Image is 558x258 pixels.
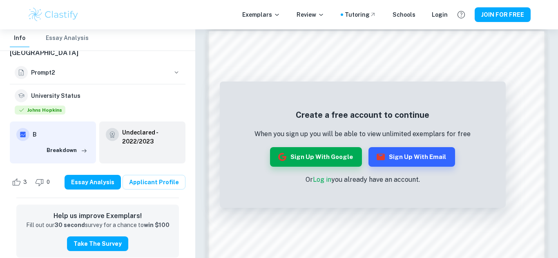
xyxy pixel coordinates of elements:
[368,147,455,167] button: Sign up with Email
[122,128,179,146] a: Undeclared - 2022/2023
[54,222,85,228] strong: 30 second
[10,176,31,189] div: Like
[242,10,280,19] p: Exemplars
[393,10,415,19] a: Schools
[45,144,89,157] button: Breakdown
[42,178,54,186] span: 0
[454,8,468,22] button: Help and Feedback
[33,176,54,189] div: Dislike
[31,68,169,77] h6: Prompt 2
[254,129,471,139] p: When you sign up you will be able to view unlimited exemplars for free
[254,175,471,185] p: Or you already have an account.
[297,10,324,19] p: Review
[10,29,29,47] button: Info
[31,91,80,100] h6: University Status
[123,175,185,190] a: Applicant Profile
[270,147,362,167] button: Sign up with Google
[67,236,128,251] button: Take the Survey
[26,221,170,230] p: Fill out our survey for a chance to
[27,7,79,23] img: Clastify logo
[46,29,89,47] button: Essay Analysis
[33,130,89,139] h6: B
[10,61,185,84] button: Prompt2
[15,106,65,117] div: Accepted: Johns Hopkins University
[65,175,121,190] button: Essay Analysis
[19,178,31,186] span: 3
[144,222,170,228] strong: win $100
[475,7,531,22] button: JOIN FOR FREE
[15,106,65,115] span: Johns Hopkins
[254,109,471,121] h5: Create a free account to continue
[432,10,448,19] a: Login
[345,10,376,19] a: Tutoring
[313,176,331,183] a: Log in
[23,211,172,221] h6: Help us improve Exemplars!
